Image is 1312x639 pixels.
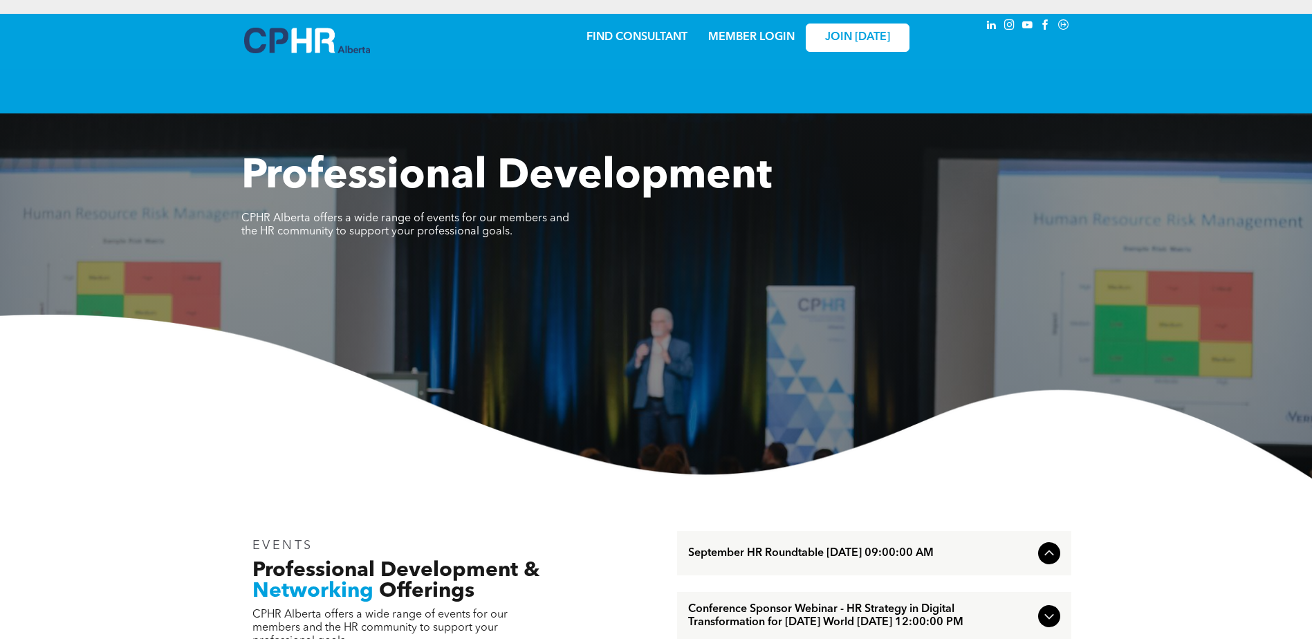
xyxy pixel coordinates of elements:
[825,31,890,44] span: JOIN [DATE]
[688,547,1033,560] span: September HR Roundtable [DATE] 09:00:00 AM
[688,603,1033,629] span: Conference Sponsor Webinar - HR Strategy in Digital Transformation for [DATE] World [DATE] 12:00:...
[1020,17,1035,36] a: youtube
[241,213,569,237] span: CPHR Alberta offers a wide range of events for our members and the HR community to support your p...
[708,32,795,43] a: MEMBER LOGIN
[1002,17,1017,36] a: instagram
[1056,17,1071,36] a: Social network
[244,28,370,53] img: A blue and white logo for cp alberta
[984,17,999,36] a: linkedin
[586,32,687,43] a: FIND CONSULTANT
[252,539,314,552] span: EVENTS
[241,156,772,198] span: Professional Development
[252,560,539,581] span: Professional Development &
[252,581,373,602] span: Networking
[1038,17,1053,36] a: facebook
[806,24,909,52] a: JOIN [DATE]
[379,581,474,602] span: Offerings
